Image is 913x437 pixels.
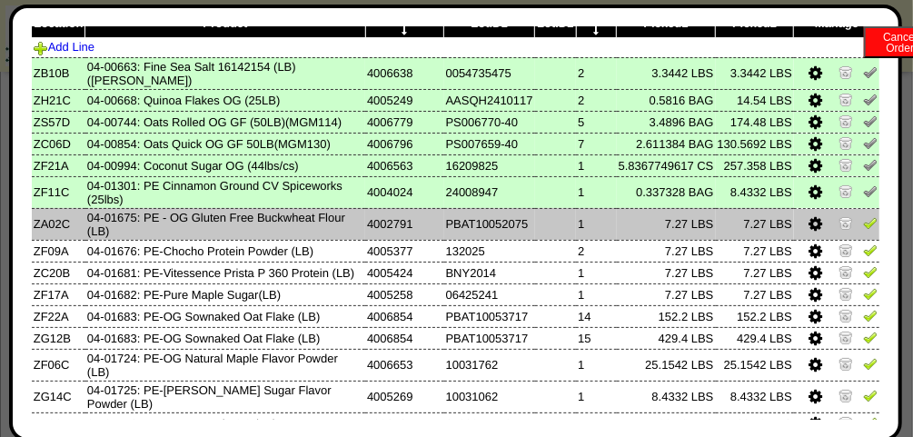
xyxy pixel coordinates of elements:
[839,92,853,106] img: Zero Item and Verify
[617,133,716,154] td: 2.611384 BAG
[32,154,85,176] td: ZF21A
[576,57,617,89] td: 2
[839,286,853,301] img: Zero Item and Verify
[576,381,617,412] td: 1
[716,262,794,283] td: 7.27 LBS
[576,176,617,208] td: 1
[32,283,85,305] td: ZF17A
[863,114,878,128] img: Un-Verify Pick
[32,349,85,381] td: ZF06C
[576,240,617,262] td: 2
[617,305,716,327] td: 152.2 LBS
[576,412,617,434] td: 1
[444,240,535,262] td: 132025
[839,114,853,128] img: Zero Item and Verify
[863,215,878,230] img: Verify Pick
[576,133,617,154] td: 7
[863,264,878,279] img: Verify Pick
[32,176,85,208] td: ZF11C
[365,381,444,412] td: 4005269
[716,349,794,381] td: 25.1542 LBS
[85,240,365,262] td: 04-01676: PE-Chocho Protein Powder (LB)
[839,65,853,79] img: Zero Item and Verify
[32,305,85,327] td: ZF22A
[85,57,365,89] td: 04-00663: Fine Sea Salt 16142154 (LB)([PERSON_NAME])
[617,412,716,434] td: 138.13 LBS
[32,57,85,89] td: ZB10B
[617,327,716,349] td: 429.4 LBS
[365,412,444,434] td: 4006564
[863,286,878,301] img: Verify Pick
[85,305,365,327] td: 04-01683: PE-OG Sownaked Oat Flake (LB)
[839,135,853,150] img: Zero Item and Verify
[716,305,794,327] td: 152.2 LBS
[365,133,444,154] td: 4006796
[32,381,85,412] td: ZG14C
[839,157,853,172] img: Zero Item and Verify
[617,262,716,283] td: 7.27 LBS
[863,92,878,106] img: Un-Verify Pick
[617,349,716,381] td: 25.1542 LBS
[85,327,365,349] td: 04-01683: PE-OG Sownaked Oat Flake (LB)
[716,133,794,154] td: 130.5692 LBS
[34,40,94,54] a: Add Line
[32,327,85,349] td: ZG12B
[365,283,444,305] td: 4005258
[444,349,535,381] td: 10031762
[576,305,617,327] td: 14
[32,111,85,133] td: ZS57D
[444,412,535,434] td: 250807DW2-1
[863,388,878,402] img: Verify Pick
[365,176,444,208] td: 4004024
[716,89,794,111] td: 14.54 LBS
[365,208,444,240] td: 4002791
[839,388,853,402] img: Zero Item and Verify
[32,89,85,111] td: ZH21C
[365,349,444,381] td: 4006653
[365,262,444,283] td: 4005424
[85,412,365,434] td: 04-01779: PE - Pea Protein 2.0 (LB)
[444,154,535,176] td: 16209825
[839,264,853,279] img: Zero Item and Verify
[85,111,365,133] td: 04-00744: Oats Rolled OG GF (50LB)(MGM114)
[444,283,535,305] td: 06425241
[85,176,365,208] td: 04-01301: PE Cinnamon Ground CV Spiceworks (25lbs)
[365,240,444,262] td: 4005377
[444,381,535,412] td: 10031062
[32,133,85,154] td: ZC06D
[85,381,365,412] td: 04-01725: PE-[PERSON_NAME] Sugar Flavor Powder (LB)
[444,208,535,240] td: PBAT10052075
[576,111,617,133] td: 5
[617,89,716,111] td: 0.5816 BAG
[444,327,535,349] td: PBAT10053717
[576,208,617,240] td: 1
[716,57,794,89] td: 3.3442 LBS
[576,262,617,283] td: 1
[85,133,365,154] td: 04-00854: Oats Quick OG GF 50LB(MGM130)
[839,243,853,257] img: Zero Item and Verify
[839,184,853,198] img: Zero Item and Verify
[34,41,48,55] img: Add Item to Order
[85,262,365,283] td: 04-01681: PE-Vitessence Prista P 360 Protein (LB)
[444,89,535,111] td: AASQH2410117
[85,89,365,111] td: 04-00668: Quinoa Flakes OG (25LB)
[617,111,716,133] td: 3.4896 BAG
[716,412,794,434] td: 138.13 LBS
[32,208,85,240] td: ZA02C
[444,111,535,133] td: PS006770-40
[716,327,794,349] td: 429.4 LBS
[85,154,365,176] td: 04-00994: Coconut Sugar OG (44lbs/cs)
[576,283,617,305] td: 1
[444,305,535,327] td: PBAT10053717
[32,240,85,262] td: ZF09A
[32,412,85,434] td: ZE02A
[32,262,85,283] td: ZC20B
[617,208,716,240] td: 7.27 LBS
[365,111,444,133] td: 4006779
[839,415,853,430] img: Zero Item and Verify
[863,356,878,371] img: Verify Pick
[716,154,794,176] td: 257.358 LBS
[863,135,878,150] img: Un-Verify Pick
[617,154,716,176] td: 5.8367749617 CS
[365,57,444,89] td: 4006638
